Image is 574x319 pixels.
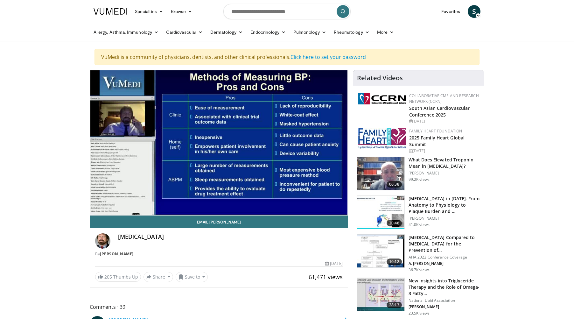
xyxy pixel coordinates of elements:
p: [PERSON_NAME] [409,171,480,176]
span: 10:12 [387,259,402,265]
button: Save to [176,272,208,282]
img: Avatar [95,233,110,249]
img: a04ee3ba-8487-4636-b0fb-5e8d268f3737.png.150x105_q85_autocrop_double_scale_upscale_version-0.2.png [358,93,406,104]
h3: New Insights into Triglyceride Therapy and the Role of Omega-3 Fatty… [409,278,480,297]
a: Cardiovascular [162,26,206,39]
a: Specialties [131,5,167,18]
img: 7c0f9b53-1609-4588-8498-7cac8464d722.150x105_q85_crop-smart_upscale.jpg [357,235,404,268]
a: Pulmonology [290,26,330,39]
span: Comments 39 [90,303,348,311]
h3: What Does Elevated Troponin Mean in [MEDICAL_DATA]? [409,157,480,169]
p: 23.5K views [409,311,430,316]
span: 28:13 [387,302,402,308]
img: 96363db5-6b1b-407f-974b-715268b29f70.jpeg.150x105_q85_autocrop_double_scale_upscale_version-0.2.jpg [358,128,406,149]
a: Endocrinology [247,26,290,39]
a: S [468,5,480,18]
a: More [373,26,398,39]
a: Email [PERSON_NAME] [90,216,348,228]
a: Click here to set your password [290,53,366,60]
p: National Lipid Association [409,298,480,303]
a: Favorites [437,5,464,18]
a: 20:48 [MEDICAL_DATA] in [DATE]: From Anatomy to Physiology to Plaque Burden and … [PERSON_NAME] 4... [357,195,480,229]
a: 28:13 New Insights into Triglyceride Therapy and the Role of Omega-3 Fatty… National Lipid Associ... [357,278,480,316]
a: Browse [167,5,196,18]
a: 2025 Family Heart Global Summit [409,135,465,147]
a: Family Heart Foundation [409,128,462,134]
a: 10:12 [MEDICAL_DATA] Compared to [MEDICAL_DATA] for the Prevention of… AHA 2022 Conference Covera... [357,234,480,273]
div: [DATE] [325,261,342,266]
button: Share [143,272,173,282]
a: Dermatology [206,26,247,39]
input: Search topics, interventions [223,4,351,19]
div: VuMedi is a community of physicians, dentists, and other clinical professionals. [94,49,479,65]
h3: [MEDICAL_DATA] Compared to [MEDICAL_DATA] for the Prevention of… [409,234,480,253]
span: 06:38 [387,181,402,188]
a: 205 Thumbs Up [95,272,141,282]
a: Rheumatology [330,26,373,39]
div: [DATE] [409,148,479,154]
span: 20:48 [387,220,402,226]
img: VuMedi Logo [94,8,127,15]
p: 99.2K views [409,177,430,182]
a: [PERSON_NAME] [100,251,134,257]
p: A. [PERSON_NAME] [409,261,480,266]
img: 45ea033d-f728-4586-a1ce-38957b05c09e.150x105_q85_crop-smart_upscale.jpg [357,278,404,311]
div: By [95,251,343,257]
video-js: Video Player [90,70,348,216]
p: AHA 2022 Conference Coverage [409,255,480,260]
span: 205 [104,274,112,280]
h3: [MEDICAL_DATA] in [DATE]: From Anatomy to Physiology to Plaque Burden and … [409,195,480,215]
p: 41.0K views [409,222,430,227]
h4: [MEDICAL_DATA] [118,233,343,240]
p: [PERSON_NAME] [409,304,480,309]
a: Collaborative CME and Research Network (CCRN) [409,93,479,104]
a: South Asian Cardiovascular Conference 2025 [409,105,470,118]
p: 36.7K views [409,267,430,273]
div: [DATE] [409,118,479,124]
p: [PERSON_NAME] [409,216,480,221]
h4: Related Videos [357,74,403,82]
a: 06:38 What Does Elevated Troponin Mean in [MEDICAL_DATA]? [PERSON_NAME] 99.2K views [357,157,480,190]
a: Allergy, Asthma, Immunology [90,26,162,39]
span: 61,471 views [309,273,343,281]
img: 98daf78a-1d22-4ebe-927e-10afe95ffd94.150x105_q85_crop-smart_upscale.jpg [357,157,404,190]
img: 823da73b-7a00-425d-bb7f-45c8b03b10c3.150x105_q85_crop-smart_upscale.jpg [357,196,404,229]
